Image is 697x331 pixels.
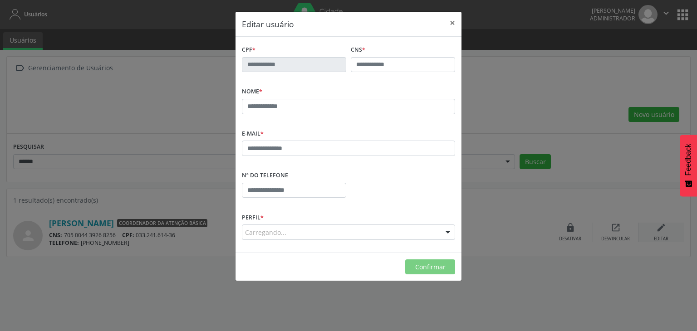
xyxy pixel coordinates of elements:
label: CPF [242,43,255,57]
span: Confirmar [415,263,446,271]
span: Carregando... [245,228,286,237]
span: Feedback [684,144,692,175]
label: Nome [242,85,262,99]
button: Close [443,12,461,34]
h5: Editar usuário [242,18,294,30]
label: Perfil [242,210,264,224]
label: Nº do Telefone [242,169,288,183]
button: Feedback - Mostrar pesquisa [680,135,697,196]
button: Confirmar [405,259,455,275]
label: E-mail [242,127,264,141]
label: CNS [351,43,365,57]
